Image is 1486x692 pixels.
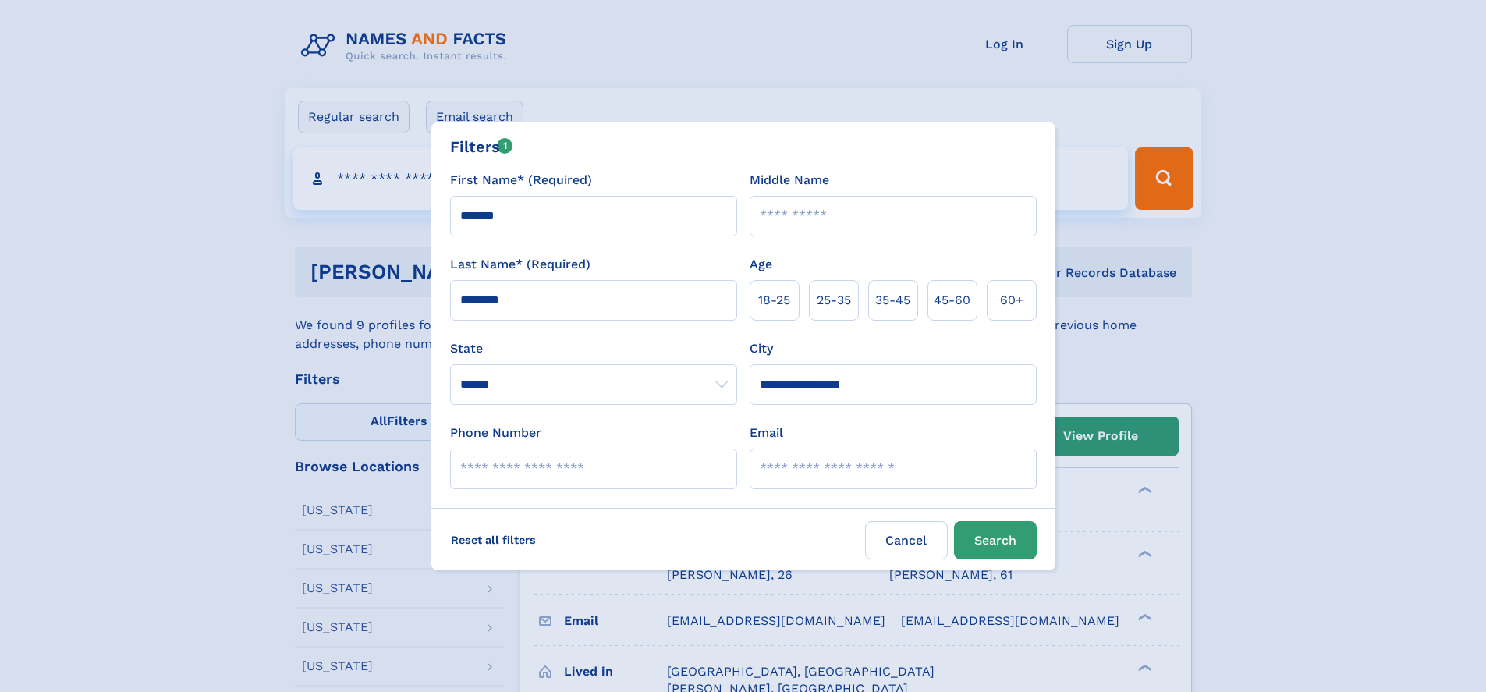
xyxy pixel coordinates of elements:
[441,521,546,559] label: Reset all filters
[450,424,541,442] label: Phone Number
[1000,291,1023,310] span: 60+
[875,291,910,310] span: 35‑45
[450,339,737,358] label: State
[450,255,590,274] label: Last Name* (Required)
[865,521,948,559] label: Cancel
[750,339,773,358] label: City
[934,291,970,310] span: 45‑60
[750,171,829,190] label: Middle Name
[750,255,772,274] label: Age
[758,291,790,310] span: 18‑25
[954,521,1037,559] button: Search
[750,424,783,442] label: Email
[450,135,513,158] div: Filters
[450,171,592,190] label: First Name* (Required)
[817,291,851,310] span: 25‑35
